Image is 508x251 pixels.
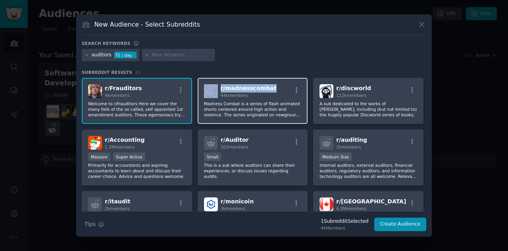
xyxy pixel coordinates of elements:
img: canada [319,197,333,211]
span: r/ itaudit [105,198,130,205]
p: A sub dedicated to the works of [PERSON_NAME], including (but not limited to) the hugely popular ... [319,101,417,118]
span: 3k members [221,206,246,211]
span: r/ [GEOGRAPHIC_DATA] [336,198,406,205]
span: 4.3M members [336,206,366,211]
span: 1.2M members [105,145,135,149]
p: This is a sub where auditors can share their experiences, or discuss issues regarding audits. [204,162,302,179]
h3: Search keywords [82,41,131,46]
span: 2k members [105,206,130,211]
span: r/ madnesscombat [221,85,277,91]
span: 4k members [105,93,130,98]
div: Super Active [113,153,145,161]
p: Internal auditors, external auditors, financial auditors, regulatory auditors, and information te... [319,162,417,179]
div: Small [204,153,221,161]
h3: New Audience - Select Subreddits [94,20,200,29]
img: madnesscombat [204,84,218,98]
span: r/ monicoin [221,198,254,205]
div: Medium Size [319,153,352,161]
span: 44k members [221,93,248,98]
span: r/ discworld [336,85,371,91]
p: Primarily for accountants and aspiring accountants to learn about and discuss their career choice... [88,162,186,179]
img: Frauditors [88,84,102,98]
div: 1 Subreddit Selected [321,218,368,225]
img: Accounting [88,136,102,150]
div: Massive [88,153,110,161]
span: 2k members [336,145,361,149]
span: 112k members [336,93,366,98]
span: r/ Auditor [221,137,249,143]
span: 19 [135,70,140,75]
img: discworld [319,84,333,98]
div: auditors [92,52,112,59]
span: Tips [85,220,96,228]
input: New Keyword [152,52,212,59]
button: Tips [82,217,107,231]
span: Subreddit Results [82,70,132,75]
p: Welcome to r/frauditors Here we cover the many fails of the so called, self appointed 1st amendme... [88,101,186,118]
p: Madness Combat is a series of flash animated shorts centered around high action and violence. The... [204,101,302,118]
button: Create Audience [374,218,427,231]
img: monicoin [204,197,218,211]
span: r/ auditing [336,137,367,143]
span: r/ Frauditors [105,85,142,91]
div: 4k Members [321,225,368,231]
span: r/ Accounting [105,137,145,143]
div: 75 / day [114,52,137,59]
span: 163 members [221,145,248,149]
